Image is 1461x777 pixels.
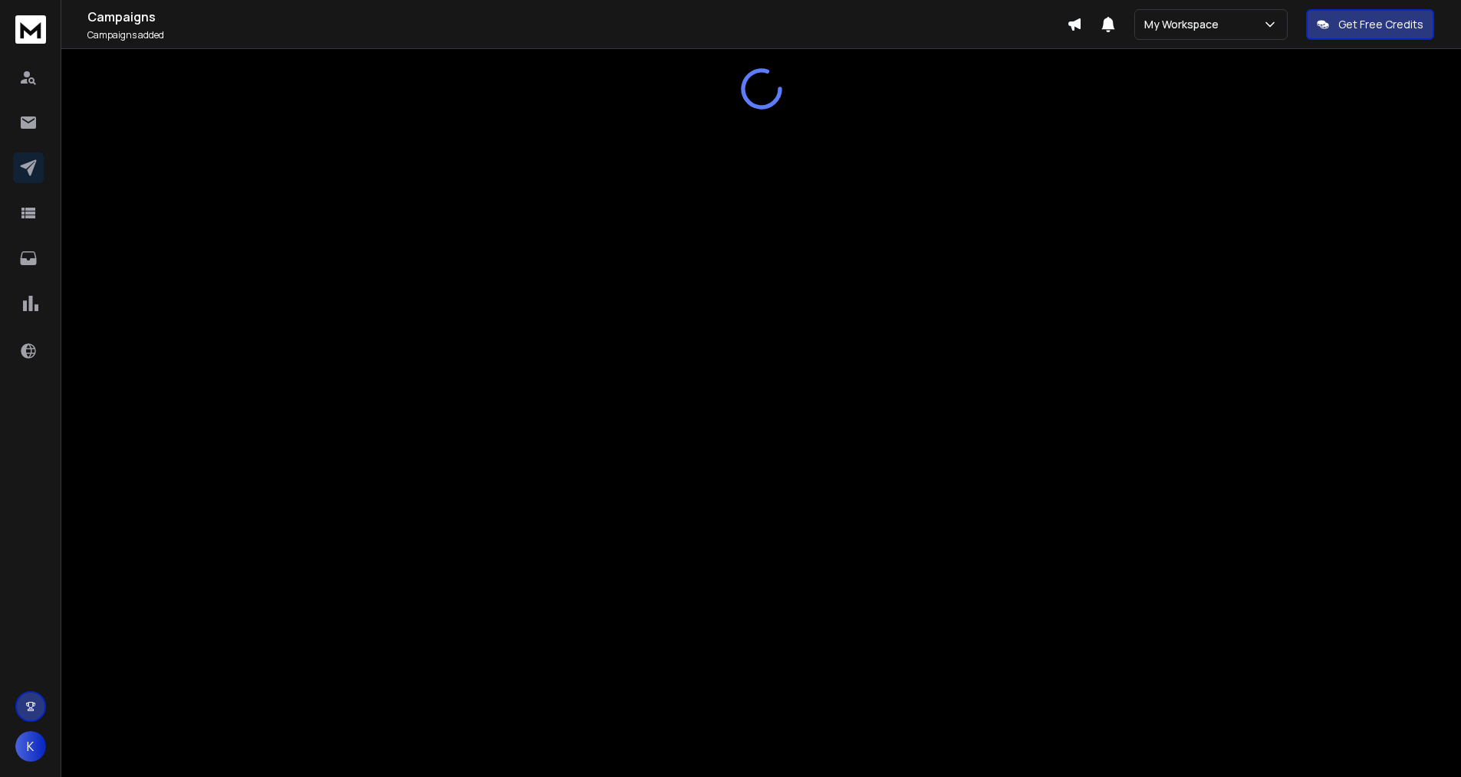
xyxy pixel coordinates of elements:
[1338,17,1423,32] p: Get Free Credits
[1306,9,1434,40] button: Get Free Credits
[87,8,1067,26] h1: Campaigns
[15,731,46,762] button: K
[1144,17,1225,32] p: My Workspace
[15,15,46,44] img: logo
[87,29,1067,41] p: Campaigns added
